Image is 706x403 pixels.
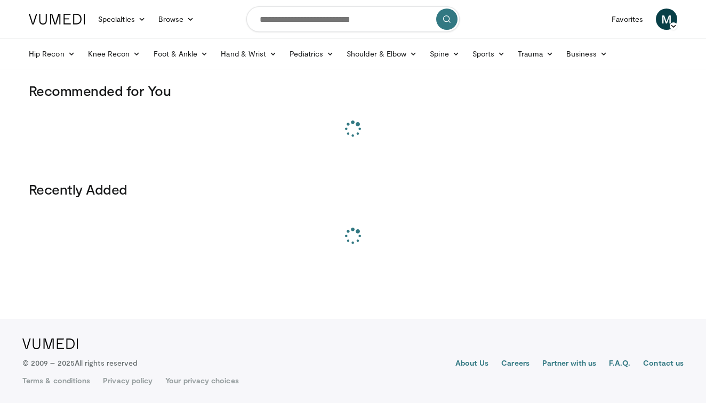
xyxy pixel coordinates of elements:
a: Knee Recon [82,43,147,65]
img: VuMedi Logo [29,14,85,25]
a: Careers [501,358,529,370]
a: Contact us [643,358,684,370]
a: Trauma [511,43,560,65]
span: All rights reserved [75,358,137,367]
img: VuMedi Logo [22,338,78,349]
a: About Us [455,358,489,370]
a: Privacy policy [103,375,153,386]
a: Specialties [92,9,152,30]
a: Hip Recon [22,43,82,65]
h3: Recommended for You [29,82,677,99]
a: F.A.Q. [609,358,630,370]
a: Hand & Wrist [214,43,283,65]
a: M [656,9,677,30]
a: Shoulder & Elbow [340,43,423,65]
a: Sports [466,43,512,65]
a: Pediatrics [283,43,340,65]
input: Search topics, interventions [246,6,460,32]
a: Browse [152,9,201,30]
p: © 2009 – 2025 [22,358,137,368]
h3: Recently Added [29,181,677,198]
a: Favorites [605,9,649,30]
a: Terms & conditions [22,375,90,386]
a: Business [560,43,614,65]
a: Partner with us [542,358,596,370]
a: Your privacy choices [165,375,238,386]
a: Spine [423,43,466,65]
a: Foot & Ankle [147,43,215,65]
